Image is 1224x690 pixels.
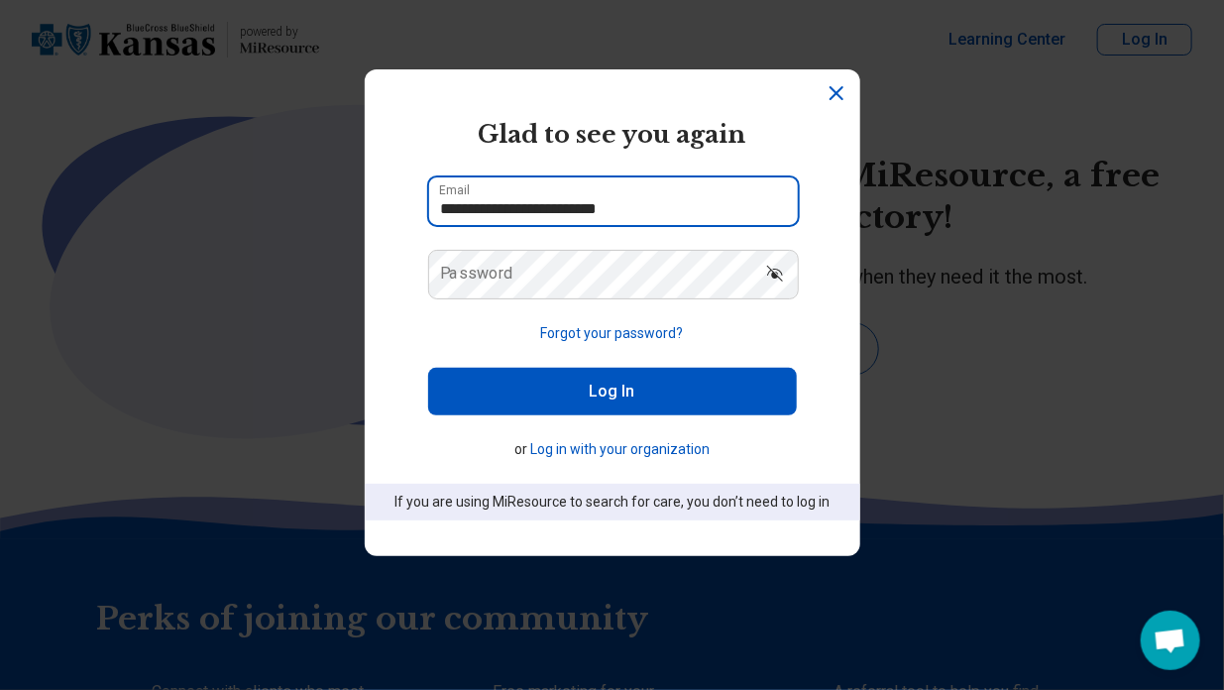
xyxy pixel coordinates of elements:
label: Password [440,266,513,282]
section: Login Dialog [365,69,860,556]
button: Dismiss [825,81,848,105]
label: Email [440,184,471,196]
p: or [428,439,797,460]
button: Forgot your password? [541,323,684,344]
p: If you are using MiResource to search for care, you don’t need to log in [392,492,833,513]
button: Log in with your organization [530,439,710,460]
button: Show password [753,250,797,297]
h2: Glad to see you again [428,117,797,153]
button: Log In [428,368,797,415]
